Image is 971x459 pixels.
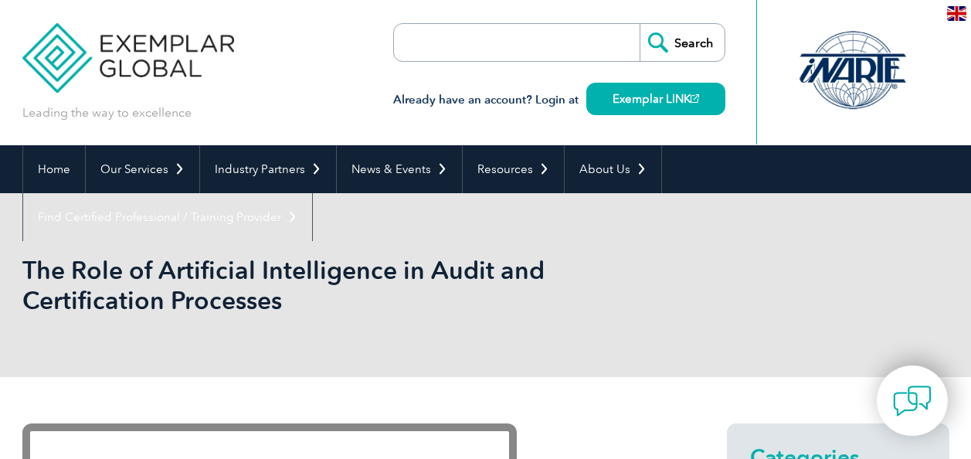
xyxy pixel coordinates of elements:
a: Our Services [86,145,199,193]
img: en [947,6,966,21]
a: Exemplar LINK [586,83,725,115]
a: About Us [565,145,661,193]
a: Industry Partners [200,145,336,193]
a: Home [23,145,85,193]
img: contact-chat.png [893,382,932,420]
h1: The Role of Artificial Intelligence in Audit and Certification Processes [22,255,616,315]
a: Find Certified Professional / Training Provider [23,193,312,241]
p: Leading the way to excellence [22,104,192,121]
a: News & Events [337,145,462,193]
h3: Already have an account? Login at [393,90,725,110]
input: Search [640,24,725,61]
a: Resources [463,145,564,193]
img: open_square.png [691,94,699,103]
